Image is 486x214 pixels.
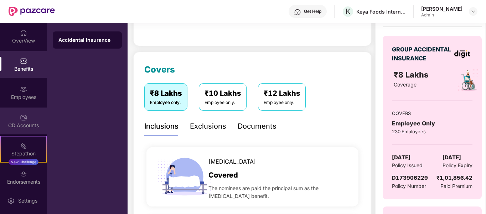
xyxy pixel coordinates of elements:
[20,114,27,121] img: svg+xml;base64,PHN2ZyBpZD0iQ0RfQWNjb3VudHMiIGRhdGEtbmFtZT0iQ0QgQWNjb3VudHMiIHhtbG5zPSJodHRwOi8vd3...
[356,8,406,15] div: Keya Foods International Private Limited
[421,5,462,12] div: [PERSON_NAME]
[264,88,300,99] div: ₹12 Lakhs
[20,58,27,65] img: svg+xml;base64,PHN2ZyBpZD0iQmVuZWZpdHMiIHhtbG5zPSJodHRwOi8vd3d3LnczLm9yZy8yMDAwL3N2ZyIgd2lkdGg9Ij...
[440,182,472,190] span: Paid Premium
[392,153,410,162] span: [DATE]
[392,174,428,181] span: D173906229
[20,86,27,93] img: svg+xml;base64,PHN2ZyBpZD0iRW1wbG95ZWVzIiB4bWxucz0iaHR0cDovL3d3dy53My5vcmcvMjAwMC9zdmciIHdpZHRoPS...
[208,170,238,181] span: Covered
[264,99,300,106] div: Employee only.
[205,99,241,106] div: Employee only.
[150,99,182,106] div: Employee only.
[392,119,472,128] div: Employee Only
[144,121,179,132] div: Inclusions
[392,45,452,63] div: GROUP ACCIDENTAL INSURANCE
[457,69,480,92] img: policyIcon
[208,184,350,200] span: The nominees are paid the principal sum as the [MEDICAL_DATA] benefit.
[190,121,226,132] div: Exclusions
[470,9,476,14] img: svg+xml;base64,PHN2ZyBpZD0iRHJvcGRvd24tMzJ4MzIiIHhtbG5zPSJodHRwOi8vd3d3LnczLm9yZy8yMDAwL3N2ZyIgd2...
[9,159,38,165] div: New Challenge
[7,197,15,204] img: svg+xml;base64,PHN2ZyBpZD0iU2V0dGluZy0yMHgyMCIgeG1sbnM9Imh0dHA6Ly93d3cudzMub3JnLzIwMDAvc3ZnIiB3aW...
[436,174,472,182] div: ₹1,01,856.42
[454,50,470,58] img: insurerLogo
[394,81,417,88] span: Coverage
[346,7,350,16] span: K
[150,88,182,99] div: ₹8 Lakhs
[155,147,214,206] img: icon
[205,88,241,99] div: ₹10 Lakhs
[294,9,301,16] img: svg+xml;base64,PHN2ZyBpZD0iSGVscC0zMngzMiIgeG1sbnM9Imh0dHA6Ly93d3cudzMub3JnLzIwMDAvc3ZnIiB3aWR0aD...
[392,183,426,189] span: Policy Number
[20,29,27,36] img: svg+xml;base64,PHN2ZyBpZD0iSG9tZSIgeG1sbnM9Imh0dHA6Ly93d3cudzMub3JnLzIwMDAvc3ZnIiB3aWR0aD0iMjAiIG...
[304,9,321,14] div: Get Help
[392,110,472,117] div: COVERS
[58,36,116,44] div: Accidental Insurance
[392,161,423,169] span: Policy Issued
[9,7,55,16] img: New Pazcare Logo
[20,142,27,149] img: svg+xml;base64,PHN2ZyB4bWxucz0iaHR0cDovL3d3dy53My5vcmcvMjAwMC9zdmciIHdpZHRoPSIyMSIgaGVpZ2h0PSIyMC...
[16,197,40,204] div: Settings
[208,157,256,166] span: [MEDICAL_DATA]
[392,128,472,135] div: 230 Employees
[1,150,46,157] div: Stepathon
[443,161,472,169] span: Policy Expiry
[238,121,276,132] div: Documents
[20,170,27,178] img: svg+xml;base64,PHN2ZyBpZD0iRW5kb3JzZW1lbnRzIiB4bWxucz0iaHR0cDovL3d3dy53My5vcmcvMjAwMC9zdmciIHdpZH...
[443,153,461,162] span: [DATE]
[421,12,462,18] div: Admin
[394,70,430,79] span: ₹8 Lakhs
[144,63,175,76] div: Covers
